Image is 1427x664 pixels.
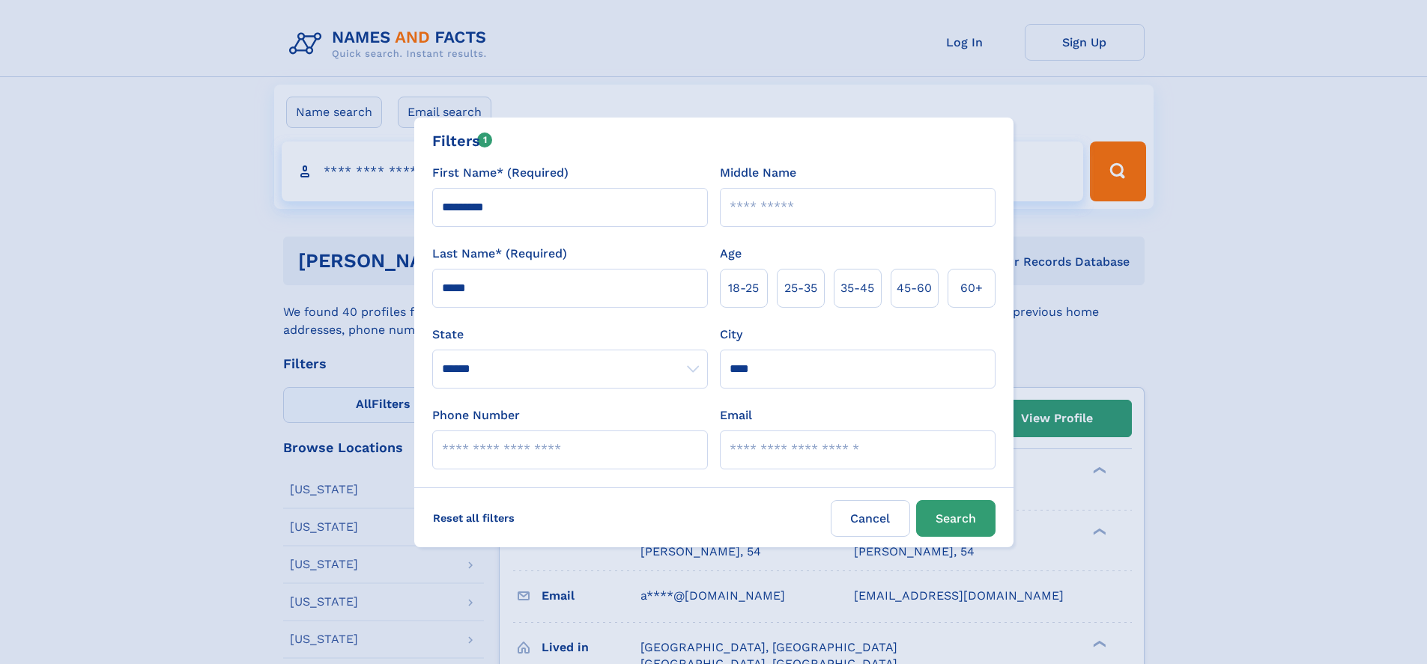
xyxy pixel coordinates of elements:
span: 25‑35 [784,279,817,297]
label: Middle Name [720,164,796,182]
button: Search [916,500,996,537]
label: Phone Number [432,406,520,424]
span: 45‑60 [897,279,932,297]
label: City [720,326,742,344]
label: Cancel [831,500,910,537]
div: Filters [432,130,493,152]
label: Email [720,406,752,424]
span: 60+ [960,279,983,297]
span: 18‑25 [728,279,759,297]
label: Last Name* (Required) [432,245,567,263]
span: 35‑45 [840,279,874,297]
label: Reset all filters [423,500,524,536]
label: Age [720,245,742,263]
label: First Name* (Required) [432,164,569,182]
label: State [432,326,708,344]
